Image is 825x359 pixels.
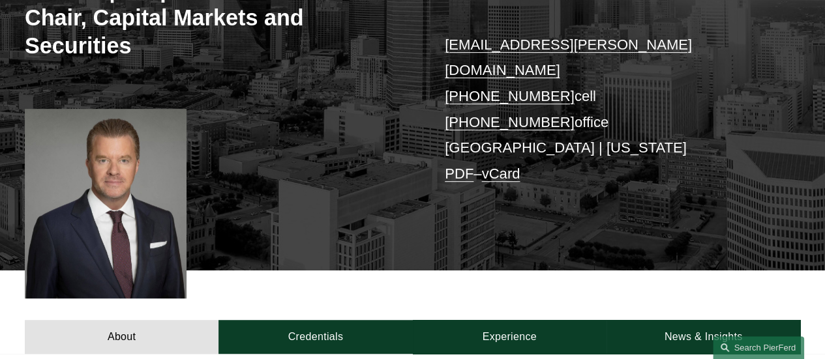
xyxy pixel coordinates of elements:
p: cell office [GEOGRAPHIC_DATA] | [US_STATE] – [445,32,768,187]
a: About [25,320,218,353]
a: News & Insights [607,320,800,353]
a: Experience [413,320,607,353]
a: [EMAIL_ADDRESS][PERSON_NAME][DOMAIN_NAME] [445,36,692,79]
a: [PHONE_NUMBER] [445,88,575,104]
a: Search this site [713,336,804,359]
a: PDF [445,165,473,182]
a: Credentials [218,320,412,353]
a: [PHONE_NUMBER] [445,114,575,130]
a: vCard [481,165,520,182]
